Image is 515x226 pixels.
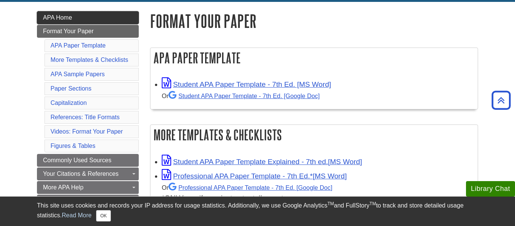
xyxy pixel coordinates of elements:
[37,11,139,208] div: Guide Page Menu
[43,171,118,177] span: Your Citations & References
[51,114,120,120] a: References: Title Formats
[37,11,139,24] a: APA Home
[369,201,376,206] sup: TM
[150,11,478,31] h1: Format Your Paper
[43,184,83,191] span: More APA Help
[162,172,347,180] a: Link opens in new window
[37,25,139,38] a: Format Your Paper
[162,158,362,166] a: Link opens in new window
[62,212,92,218] a: Read More
[327,201,334,206] sup: TM
[51,143,95,149] a: Figures & Tables
[162,80,331,88] a: Link opens in new window
[51,42,106,49] a: APA Paper Template
[169,184,332,191] a: Professional APA Paper Template - 7th Ed.
[51,128,123,135] a: Videos: Format Your Paper
[169,92,320,99] a: Student APA Paper Template - 7th Ed. [Google Doc]
[51,100,87,106] a: Capitalization
[37,195,139,208] a: About Plagiarism
[162,92,320,99] small: Or
[96,210,111,221] button: Close
[37,168,139,180] a: Your Citations & References
[37,154,139,167] a: Commonly Used Sources
[43,157,111,163] span: Commonly Used Sources
[162,182,474,204] div: *ONLY use if your instructor tells you to
[489,95,513,105] a: Back to Top
[466,181,515,197] button: Library Chat
[162,184,332,191] small: Or
[37,201,478,221] div: This site uses cookies and records your IP address for usage statistics. Additionally, we use Goo...
[150,125,478,145] h2: More Templates & Checklists
[51,71,105,77] a: APA Sample Papers
[51,85,92,92] a: Paper Sections
[51,57,128,63] a: More Templates & Checklists
[43,28,93,34] span: Format Your Paper
[150,48,478,68] h2: APA Paper Template
[37,181,139,194] a: More APA Help
[43,14,72,21] span: APA Home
